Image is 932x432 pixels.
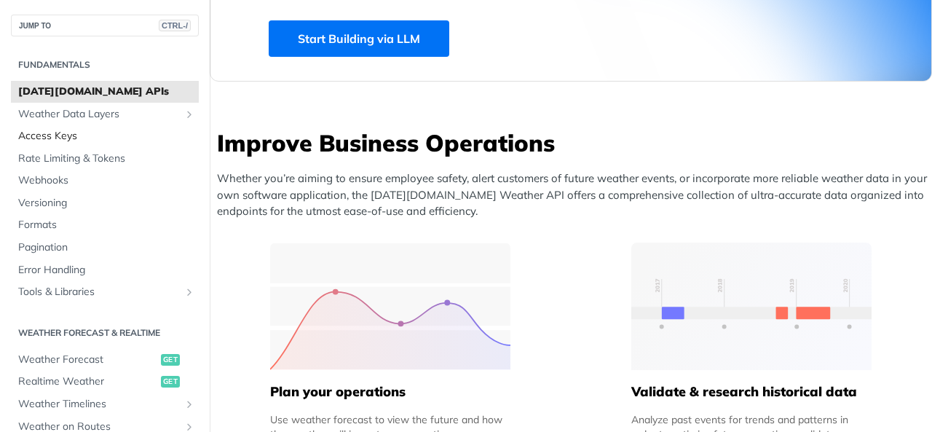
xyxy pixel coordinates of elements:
[18,218,195,232] span: Formats
[11,393,199,415] a: Weather TimelinesShow subpages for Weather Timelines
[11,237,199,259] a: Pagination
[161,376,180,388] span: get
[11,214,199,236] a: Formats
[11,125,199,147] a: Access Keys
[11,58,199,71] h2: Fundamentals
[11,349,199,371] a: Weather Forecastget
[18,353,157,367] span: Weather Forecast
[11,81,199,103] a: [DATE][DOMAIN_NAME] APIs
[11,103,199,125] a: Weather Data LayersShow subpages for Weather Data Layers
[18,374,157,389] span: Realtime Weather
[18,240,195,255] span: Pagination
[270,243,510,370] img: 39565e8-group-4962x.svg
[161,354,180,366] span: get
[183,109,195,120] button: Show subpages for Weather Data Layers
[269,20,449,57] a: Start Building via LLM
[183,286,195,298] button: Show subpages for Tools & Libraries
[18,397,180,412] span: Weather Timelines
[18,285,180,299] span: Tools & Libraries
[11,15,199,36] button: JUMP TOCTRL-/
[631,243,872,370] img: 13d7ca0-group-496-2.svg
[11,148,199,170] a: Rate Limiting & Tokens
[11,259,199,281] a: Error Handling
[217,170,932,220] p: Whether you’re aiming to ensure employee safety, alert customers of future weather events, or inc...
[631,383,872,401] h5: Validate & research historical data
[11,192,199,214] a: Versioning
[18,196,195,211] span: Versioning
[18,85,195,99] span: [DATE][DOMAIN_NAME] APIs
[11,170,199,192] a: Webhooks
[11,281,199,303] a: Tools & LibrariesShow subpages for Tools & Libraries
[18,263,195,278] span: Error Handling
[270,383,510,401] h5: Plan your operations
[18,152,195,166] span: Rate Limiting & Tokens
[11,326,199,339] h2: Weather Forecast & realtime
[11,371,199,393] a: Realtime Weatherget
[159,20,191,31] span: CTRL-/
[18,107,180,122] span: Weather Data Layers
[18,173,195,188] span: Webhooks
[217,127,932,159] h3: Improve Business Operations
[183,398,195,410] button: Show subpages for Weather Timelines
[18,129,195,144] span: Access Keys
